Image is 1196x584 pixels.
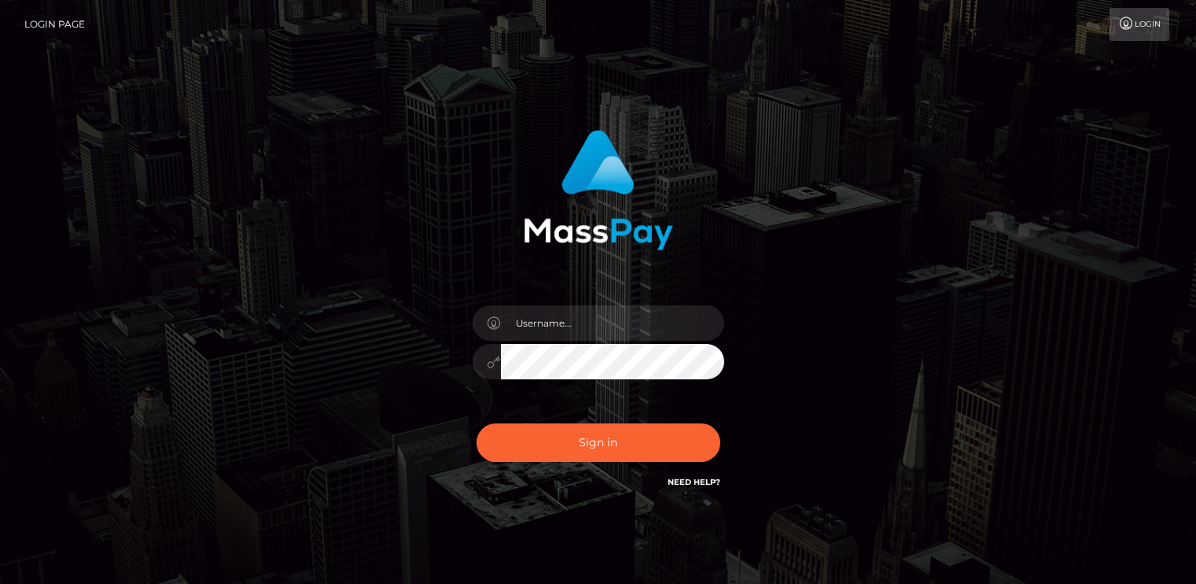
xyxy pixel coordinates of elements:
a: Need Help? [668,477,720,487]
input: Username... [501,305,724,341]
img: MassPay Login [524,130,673,250]
a: Login [1110,8,1169,41]
a: Login Page [24,8,85,41]
button: Sign in [477,423,720,462]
